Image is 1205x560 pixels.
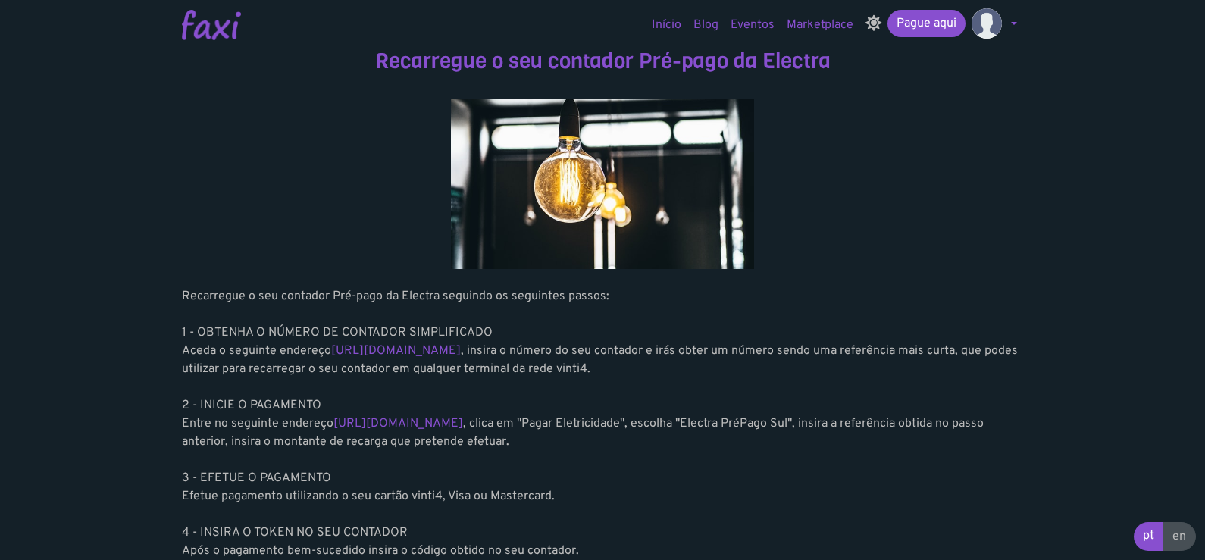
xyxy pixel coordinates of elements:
[451,99,754,269] img: energy.jpg
[646,10,687,40] a: Início
[725,10,781,40] a: Eventos
[331,343,461,358] a: [URL][DOMAIN_NAME]
[781,10,859,40] a: Marketplace
[1163,522,1196,551] a: en
[1134,522,1163,551] a: pt
[182,10,241,40] img: Logotipo Faxi Online
[687,10,725,40] a: Blog
[887,10,966,37] a: Pague aqui
[182,287,1023,560] div: Recarregue o seu contador Pré-pago da Electra seguindo os seguintes passos: 1 - OBTENHA O NÚMERO ...
[333,416,463,431] a: [URL][DOMAIN_NAME]
[182,48,1023,74] h3: Recarregue o seu contador Pré-pago da Electra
